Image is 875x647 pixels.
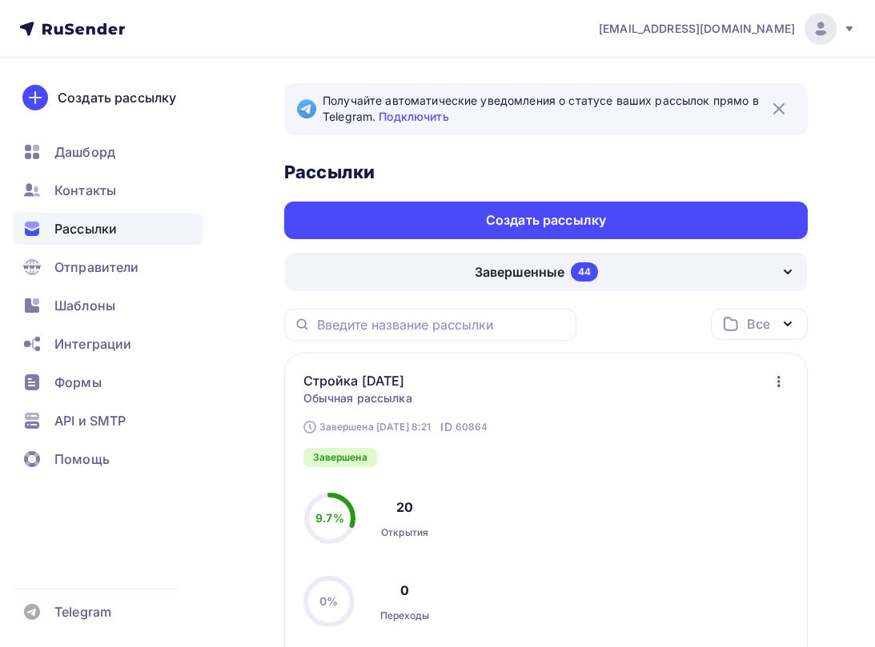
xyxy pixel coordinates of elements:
button: Все [711,309,808,340]
input: Введите название рассылки [317,316,567,333]
div: Завершенные [475,262,564,282]
a: Стройка [DATE] [303,371,431,390]
span: Шаблоны [54,296,115,315]
div: Завершена [303,448,377,467]
div: Создать рассылку [486,211,606,230]
span: Помощь [54,449,110,469]
img: Telegram [297,99,316,118]
span: ID [440,419,452,435]
span: 0% [319,594,338,608]
div: 0 [400,581,409,600]
span: Дашборд [54,142,115,162]
div: Завершена [DATE] 8:21 [303,419,488,435]
h3: Рассылки [284,161,808,183]
span: Рассылки [54,219,117,238]
div: Переходы [380,609,430,622]
a: Формы [13,366,203,398]
div: 20 [396,497,413,517]
span: [EMAIL_ADDRESS][DOMAIN_NAME] [599,21,795,37]
span: Telegram [54,602,111,621]
span: Обычная рассылка [303,390,412,406]
a: Контакты [13,174,203,206]
a: Дашборд [13,136,203,168]
span: 60864 [456,419,488,435]
div: 44 [571,262,598,282]
button: Завершенные 44 [284,252,808,292]
a: Рассылки [13,213,203,245]
span: Формы [54,373,102,392]
a: [EMAIL_ADDRESS][DOMAIN_NAME] [599,13,856,45]
div: Открытия [381,526,428,539]
span: Контакты [54,181,116,200]
div: Создать рассылку [58,88,176,107]
span: 9.7% [315,511,344,525]
span: Отправители [54,258,139,277]
span: Интеграции [54,334,131,353]
a: Шаблоны [13,290,203,322]
a: Отправители [13,251,203,283]
div: Все [747,314,769,333]
span: Получайте автоматические уведомления о статусе ваших рассылок прямо в Telegram. [323,93,795,126]
span: API и SMTP [54,411,126,430]
a: Подключить [379,110,448,123]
